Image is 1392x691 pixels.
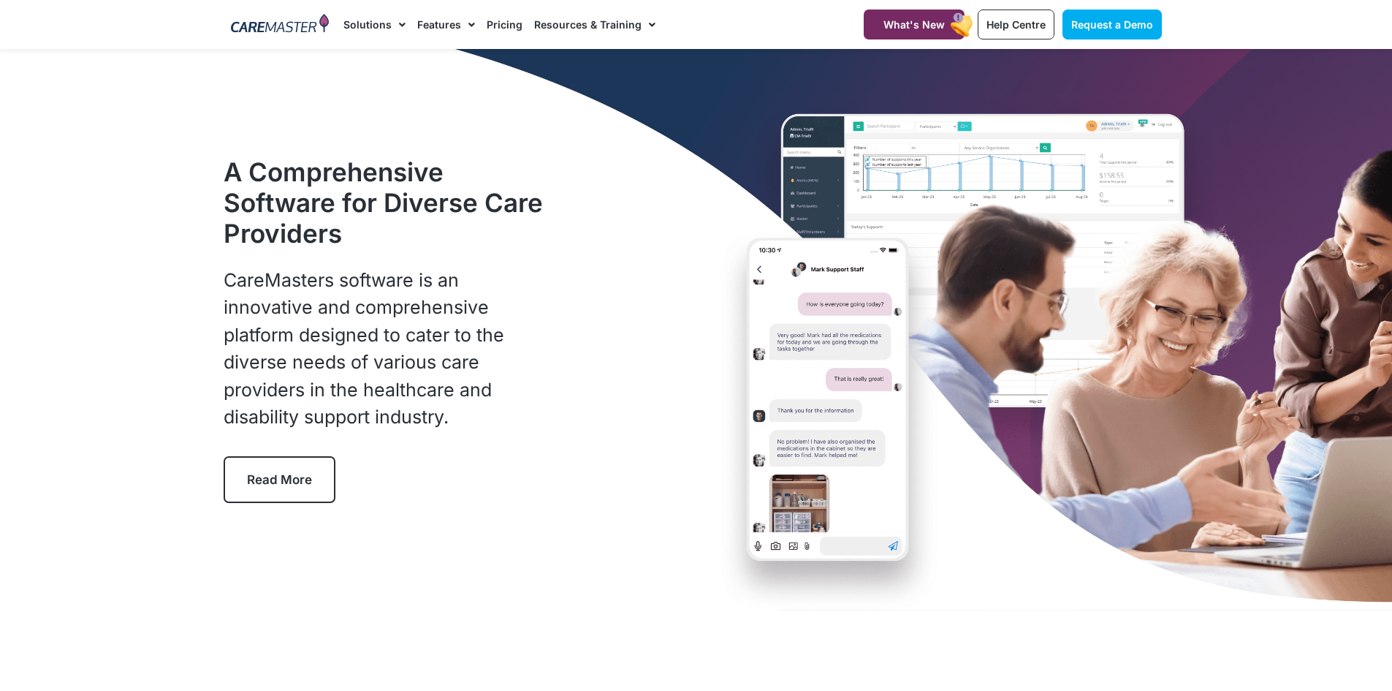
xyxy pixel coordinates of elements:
[864,10,965,39] a: What's New
[1062,10,1162,39] a: Request a Demo
[224,456,335,503] a: Read More
[224,156,552,249] h1: A Comprehensive Software for Diverse Care Providers
[224,267,552,431] p: CareMasters software is an innovative and comprehensive platform designed to cater to the diverse...
[978,10,1054,39] a: Help Centre
[1071,18,1153,31] span: Request a Demo
[231,14,330,36] img: CareMaster Logo
[986,18,1046,31] span: Help Centre
[247,472,312,487] span: Read More
[883,18,945,31] span: What's New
